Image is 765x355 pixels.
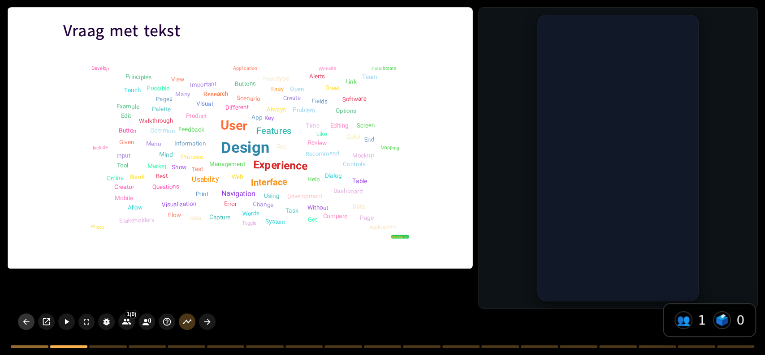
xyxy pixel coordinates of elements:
[147,85,170,92] div: Possible
[256,125,291,136] div: Features
[172,163,187,171] div: Show
[253,201,274,209] div: Change
[118,313,135,330] button: 1(0)
[233,65,257,71] div: Application
[119,127,137,134] div: Button
[124,86,141,94] div: Touch
[225,104,249,111] div: Different
[209,214,230,221] div: Capture
[125,73,151,81] div: Principles
[292,107,315,115] div: Problem
[308,139,327,146] div: Review
[178,126,204,133] div: Feedback
[203,90,229,98] div: Research
[283,94,300,102] div: Create
[309,73,325,80] div: Alerts
[129,173,144,180] div: Blank
[186,112,207,120] div: Product
[538,15,698,301] iframe: Audience
[220,118,247,133] div: User
[221,189,255,198] div: Navigation
[63,20,180,42] span: Vraag met tekst
[168,211,181,218] div: Flow
[253,158,307,172] div: Experience
[715,314,729,326] span: votes
[242,220,256,226] div: Toggle
[736,313,744,328] span: 0
[264,115,274,122] div: Key
[311,98,328,105] div: Fields
[318,65,336,72] div: Website
[125,310,138,319] div: 1 (0)
[147,163,167,170] div: Market
[116,103,139,110] div: Example
[190,214,201,221] div: Idea
[220,138,269,157] div: Design
[237,94,260,103] div: Scenario
[264,192,279,200] div: Using
[152,183,179,191] div: Questions
[352,177,367,185] div: Table
[380,145,399,151] div: Mapping
[91,224,104,230] div: Photo
[181,154,203,161] div: Process
[266,106,285,113] div: Always
[333,188,363,195] div: Dashboard
[191,166,203,173] div: Test
[38,313,55,330] button: Presenter View
[677,314,690,326] span: participants
[369,224,396,230] div: Applications
[128,204,143,211] div: Allow
[276,143,286,150] div: See
[209,160,245,167] div: Management
[287,192,322,200] div: Development
[713,311,731,329] div: Live responses
[174,140,206,147] div: Information
[119,216,155,224] div: Stakeholders
[117,162,128,169] div: Tool
[146,140,161,147] div: Menu
[156,95,173,103] div: Pages
[139,117,173,125] div: Walkthrough
[151,106,170,113] div: Palette
[242,210,259,217] div: Words
[356,122,375,129] div: Screen
[372,65,397,72] div: Collaborate
[364,136,374,144] div: End
[307,176,320,183] div: Help
[698,313,706,328] span: 1
[325,84,340,91] div: Great
[324,172,341,179] div: Dialog
[119,139,134,146] div: Given
[175,91,190,98] div: Many
[156,172,168,180] div: Best
[305,150,339,157] div: Recommend
[91,65,109,72] div: Develop
[92,145,108,151] div: Include
[265,218,285,226] div: System
[159,313,175,330] button: Help (?)
[116,152,130,159] div: Input
[196,100,213,107] div: Visual
[171,76,184,83] div: View
[360,214,374,221] div: Page
[345,78,356,86] div: Link
[323,213,347,220] div: Compare
[114,183,134,190] div: Creator
[352,152,374,159] div: Mockup
[78,314,95,330] button: Toggle Fullscreen (F)
[336,107,356,115] div: Options
[306,122,320,129] div: Time
[106,174,123,182] div: Online
[342,95,367,103] div: Software
[285,207,298,214] div: Task
[98,313,115,330] button: Toggle Debug Overlay (D)
[263,75,289,82] div: Prototype
[307,204,328,211] div: Without
[352,203,365,210] div: Data
[346,133,361,141] div: Color
[192,175,219,184] div: Usability
[190,81,216,89] div: Important
[316,130,327,138] div: Like
[290,86,304,93] div: Open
